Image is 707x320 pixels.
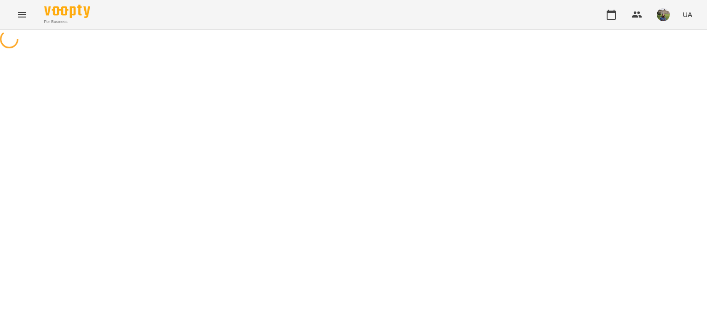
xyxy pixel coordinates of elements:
[683,10,692,19] span: UA
[657,8,670,21] img: f01d4343db5c932fedd74e1c54090270.jpg
[44,19,90,25] span: For Business
[44,5,90,18] img: Voopty Logo
[11,4,33,26] button: Menu
[679,6,696,23] button: UA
